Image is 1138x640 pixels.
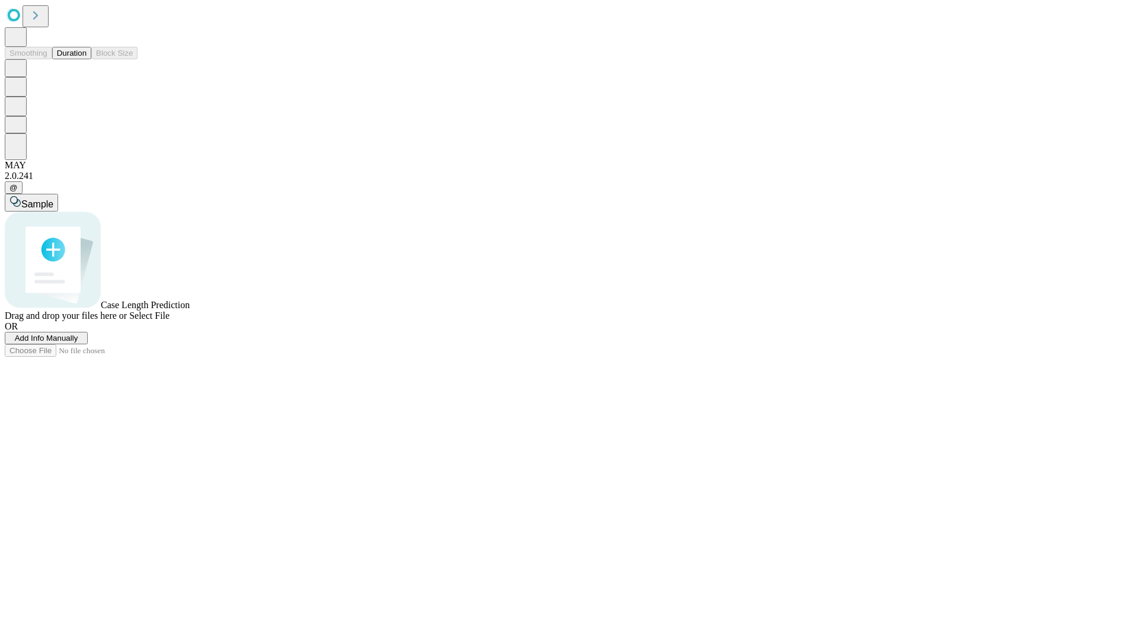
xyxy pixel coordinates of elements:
[5,311,127,321] span: Drag and drop your files here or
[5,160,1133,171] div: MAY
[5,171,1133,181] div: 2.0.241
[52,47,91,59] button: Duration
[5,181,23,194] button: @
[5,321,18,331] span: OR
[101,300,190,310] span: Case Length Prediction
[21,199,53,209] span: Sample
[9,183,18,192] span: @
[5,332,88,344] button: Add Info Manually
[5,47,52,59] button: Smoothing
[129,311,170,321] span: Select File
[15,334,78,343] span: Add Info Manually
[5,194,58,212] button: Sample
[91,47,138,59] button: Block Size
